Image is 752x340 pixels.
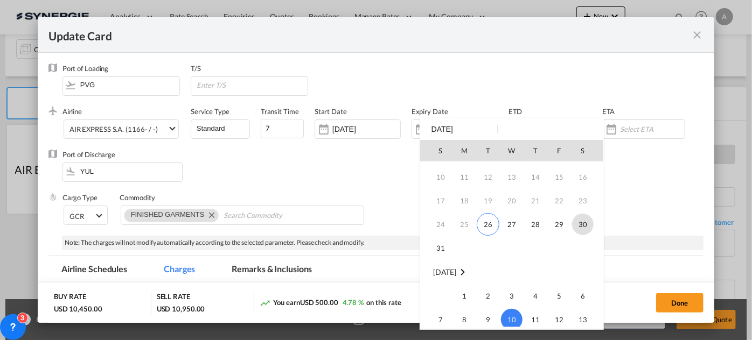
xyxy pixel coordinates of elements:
td: Tuesday August 26 2025 [476,212,500,236]
span: 29 [548,214,570,235]
td: Sunday August 17 2025 [420,189,452,212]
td: Wednesday August 13 2025 [500,165,524,189]
td: Monday September 8 2025 [452,308,476,331]
td: Thursday August 21 2025 [524,189,547,212]
td: Saturday September 6 2025 [571,284,603,308]
span: 2 [477,285,499,307]
td: Saturday August 30 2025 [571,212,603,236]
td: Tuesday September 2 2025 [476,284,500,308]
th: S [571,140,603,161]
td: Saturday August 16 2025 [571,165,603,189]
span: 28 [525,214,546,235]
td: Tuesday August 19 2025 [476,189,500,212]
th: M [452,140,476,161]
td: Saturday August 23 2025 [571,189,603,212]
span: 12 [548,309,570,330]
th: W [500,140,524,161]
td: Sunday August 10 2025 [420,165,452,189]
span: 30 [572,214,594,235]
td: Thursday September 11 2025 [524,308,547,331]
td: Thursday September 4 2025 [524,284,547,308]
td: Thursday August 28 2025 [524,212,547,236]
tr: Week 1 [420,284,603,308]
td: Sunday September 7 2025 [420,308,452,331]
td: Monday August 11 2025 [452,165,476,189]
span: [DATE] [433,267,456,277]
span: 6 [572,285,594,307]
tr: Week 4 [420,189,603,212]
td: Friday September 12 2025 [547,308,571,331]
tr: Week 3 [420,165,603,189]
td: Thursday August 14 2025 [524,165,547,189]
th: F [547,140,571,161]
td: Tuesday September 9 2025 [476,308,500,331]
th: T [476,140,500,161]
th: S [420,140,452,161]
td: Wednesday August 27 2025 [500,212,524,236]
td: Wednesday September 10 2025 [500,308,524,331]
span: 10 [501,309,523,330]
td: Friday August 22 2025 [547,189,571,212]
span: 26 [477,213,499,236]
tr: Week 6 [420,236,603,260]
td: Friday August 15 2025 [547,165,571,189]
td: Saturday September 13 2025 [571,308,603,331]
span: 3 [501,285,523,307]
td: Monday September 1 2025 [452,284,476,308]
td: Friday August 29 2025 [547,212,571,236]
th: T [524,140,547,161]
span: 31 [430,237,451,259]
td: Sunday August 31 2025 [420,236,452,260]
td: Wednesday August 20 2025 [500,189,524,212]
span: 27 [501,214,523,235]
td: Tuesday August 12 2025 [476,165,500,189]
md-calendar: Calendar [420,140,603,329]
span: 9 [477,309,499,330]
span: 7 [430,309,451,330]
td: Friday September 5 2025 [547,284,571,308]
td: Monday August 25 2025 [452,212,476,236]
tr: Week 5 [420,212,603,236]
tr: Week 2 [420,308,603,331]
span: 11 [525,309,546,330]
td: September 2025 [420,260,603,284]
span: 8 [454,309,475,330]
td: Monday August 18 2025 [452,189,476,212]
td: Sunday August 24 2025 [420,212,452,236]
td: Wednesday September 3 2025 [500,284,524,308]
span: 13 [572,309,594,330]
tr: Week undefined [420,260,603,284]
span: 4 [525,285,546,307]
span: 5 [548,285,570,307]
span: 1 [454,285,475,307]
